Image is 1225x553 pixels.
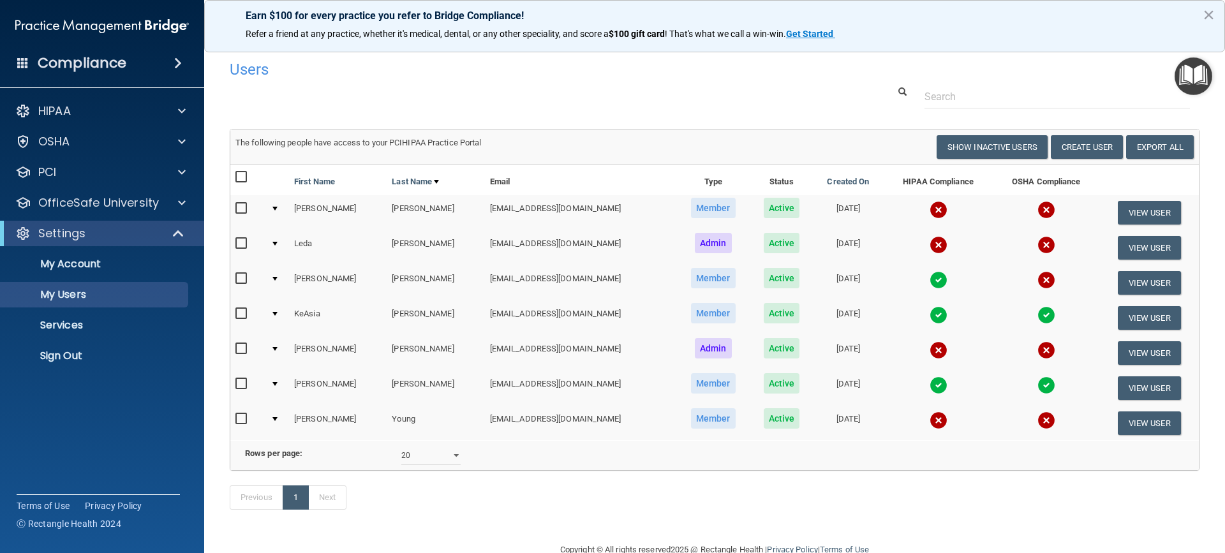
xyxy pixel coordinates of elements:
td: [PERSON_NAME] [289,371,387,406]
span: Ⓒ Rectangle Health 2024 [17,517,121,530]
th: OSHA Compliance [993,165,1099,195]
span: Active [764,198,800,218]
td: [DATE] [813,371,884,406]
button: Close [1203,4,1215,25]
p: Sign Out [8,350,182,362]
img: cross.ca9f0e7f.svg [1037,201,1055,219]
a: Privacy Policy [85,499,142,512]
td: [EMAIL_ADDRESS][DOMAIN_NAME] [485,335,676,371]
a: Get Started [786,29,835,39]
td: [EMAIL_ADDRESS][DOMAIN_NAME] [485,406,676,440]
a: HIPAA [15,103,186,119]
strong: $100 gift card [609,29,665,39]
p: OSHA [38,134,70,149]
td: [PERSON_NAME] [387,371,484,406]
td: [EMAIL_ADDRESS][DOMAIN_NAME] [485,195,676,230]
p: My Users [8,288,182,301]
span: Active [764,373,800,394]
a: OfficeSafe University [15,195,186,210]
td: [PERSON_NAME] [387,265,484,300]
p: HIPAA [38,103,71,119]
img: tick.e7d51cea.svg [1037,376,1055,394]
p: Earn $100 for every practice you refer to Bridge Compliance! [246,10,1184,22]
span: Active [764,233,800,253]
button: View User [1118,341,1181,365]
button: View User [1118,411,1181,435]
td: [EMAIL_ADDRESS][DOMAIN_NAME] [485,300,676,335]
p: My Account [8,258,182,270]
th: Type [676,165,750,195]
td: Leda [289,230,387,265]
button: View User [1118,376,1181,400]
span: ! That's what we call a win-win. [665,29,786,39]
img: cross.ca9f0e7f.svg [930,236,947,254]
span: Member [691,198,736,218]
a: Created On [827,174,869,189]
td: [PERSON_NAME] [387,335,484,371]
a: PCI [15,165,186,180]
img: cross.ca9f0e7f.svg [1037,236,1055,254]
p: Services [8,319,182,332]
a: First Name [294,174,335,189]
a: Settings [15,226,185,241]
button: View User [1118,271,1181,295]
td: [EMAIL_ADDRESS][DOMAIN_NAME] [485,230,676,265]
img: cross.ca9f0e7f.svg [930,341,947,359]
img: cross.ca9f0e7f.svg [1037,341,1055,359]
a: Terms of Use [17,499,70,512]
span: Active [764,408,800,429]
img: tick.e7d51cea.svg [1037,306,1055,324]
a: Next [308,485,346,510]
p: OfficeSafe University [38,195,159,210]
strong: Get Started [786,29,833,39]
td: [PERSON_NAME] [387,230,484,265]
a: Last Name [392,174,439,189]
p: Settings [38,226,85,241]
img: PMB logo [15,13,189,39]
span: Refer a friend at any practice, whether it's medical, dental, or any other speciality, and score a [246,29,609,39]
button: View User [1118,236,1181,260]
td: [PERSON_NAME] [289,265,387,300]
td: [DATE] [813,406,884,440]
img: cross.ca9f0e7f.svg [930,411,947,429]
td: [EMAIL_ADDRESS][DOMAIN_NAME] [485,371,676,406]
td: [DATE] [813,230,884,265]
img: cross.ca9f0e7f.svg [1037,411,1055,429]
button: Open Resource Center [1175,57,1212,95]
td: [PERSON_NAME] [289,195,387,230]
td: [PERSON_NAME] [387,195,484,230]
span: Active [764,338,800,358]
img: cross.ca9f0e7f.svg [1037,271,1055,289]
a: Export All [1126,135,1194,159]
span: Member [691,303,736,323]
a: OSHA [15,134,186,149]
span: Active [764,303,800,323]
iframe: Drift Widget Chat Controller [1004,462,1210,513]
a: Previous [230,485,283,510]
th: Status [750,165,813,195]
img: cross.ca9f0e7f.svg [930,201,947,219]
input: Search [924,85,1190,108]
span: The following people have access to your PCIHIPAA Practice Portal [235,138,482,147]
span: Member [691,268,736,288]
img: tick.e7d51cea.svg [930,306,947,324]
td: [DATE] [813,265,884,300]
button: View User [1118,306,1181,330]
span: Admin [695,338,732,358]
span: Admin [695,233,732,253]
td: [DATE] [813,195,884,230]
p: PCI [38,165,56,180]
button: Create User [1051,135,1123,159]
h4: Users [230,61,787,78]
b: Rows per page: [245,448,302,458]
span: Member [691,373,736,394]
button: View User [1118,201,1181,225]
td: [PERSON_NAME] [289,335,387,371]
td: [PERSON_NAME] [387,300,484,335]
td: [DATE] [813,335,884,371]
button: Show Inactive Users [937,135,1048,159]
h4: Compliance [38,54,126,72]
td: [DATE] [813,300,884,335]
td: Young [387,406,484,440]
td: [EMAIL_ADDRESS][DOMAIN_NAME] [485,265,676,300]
